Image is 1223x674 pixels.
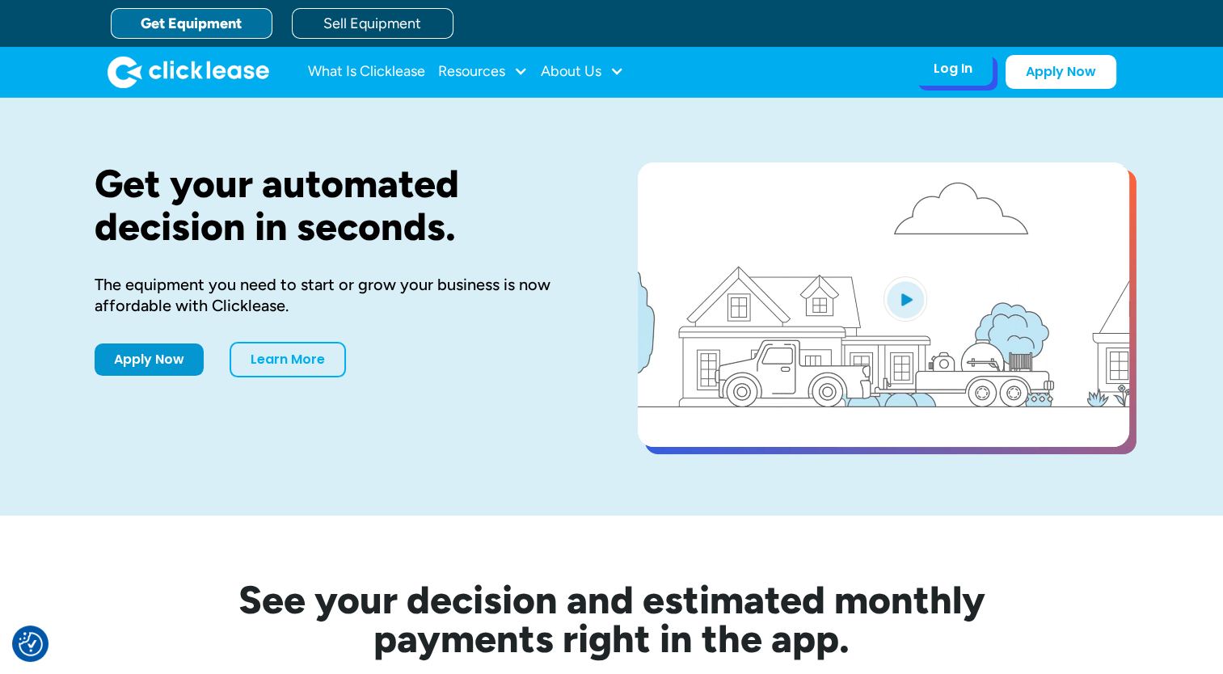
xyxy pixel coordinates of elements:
[934,61,972,77] div: Log In
[19,632,43,656] button: Consent Preferences
[159,580,1065,658] h2: See your decision and estimated monthly payments right in the app.
[308,56,425,88] a: What Is Clicklease
[438,56,528,88] div: Resources
[111,8,272,39] a: Get Equipment
[95,343,204,376] a: Apply Now
[884,276,927,322] img: Blue play button logo on a light blue circular background
[108,56,269,88] img: Clicklease logo
[292,8,453,39] a: Sell Equipment
[541,56,624,88] div: About Us
[108,56,269,88] a: home
[1006,55,1116,89] a: Apply Now
[19,632,43,656] img: Revisit consent button
[95,274,586,316] div: The equipment you need to start or grow your business is now affordable with Clicklease.
[95,162,586,248] h1: Get your automated decision in seconds.
[638,162,1129,447] a: open lightbox
[230,342,346,377] a: Learn More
